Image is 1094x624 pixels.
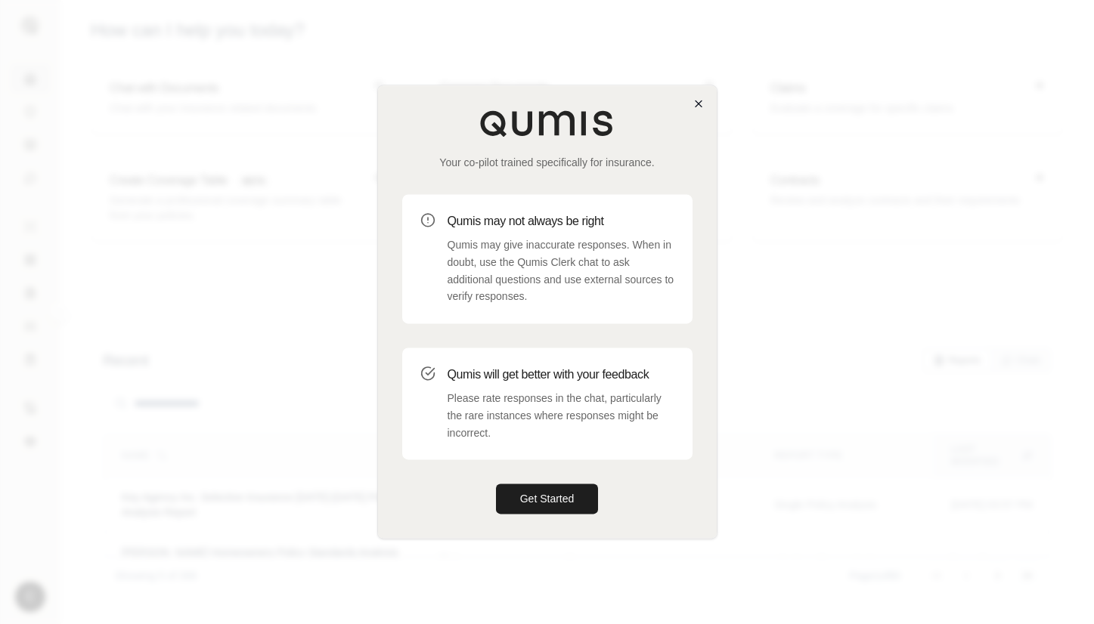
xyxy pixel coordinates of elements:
p: Your co-pilot trained specifically for insurance. [402,155,693,170]
img: Qumis Logo [479,110,615,137]
button: Get Started [496,484,599,514]
h3: Qumis will get better with your feedback [448,366,674,384]
p: Please rate responses in the chat, particularly the rare instances where responses might be incor... [448,390,674,441]
h3: Qumis may not always be right [448,212,674,230]
p: Qumis may give inaccurate responses. When in doubt, use the Qumis Clerk chat to ask additional qu... [448,236,674,305]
